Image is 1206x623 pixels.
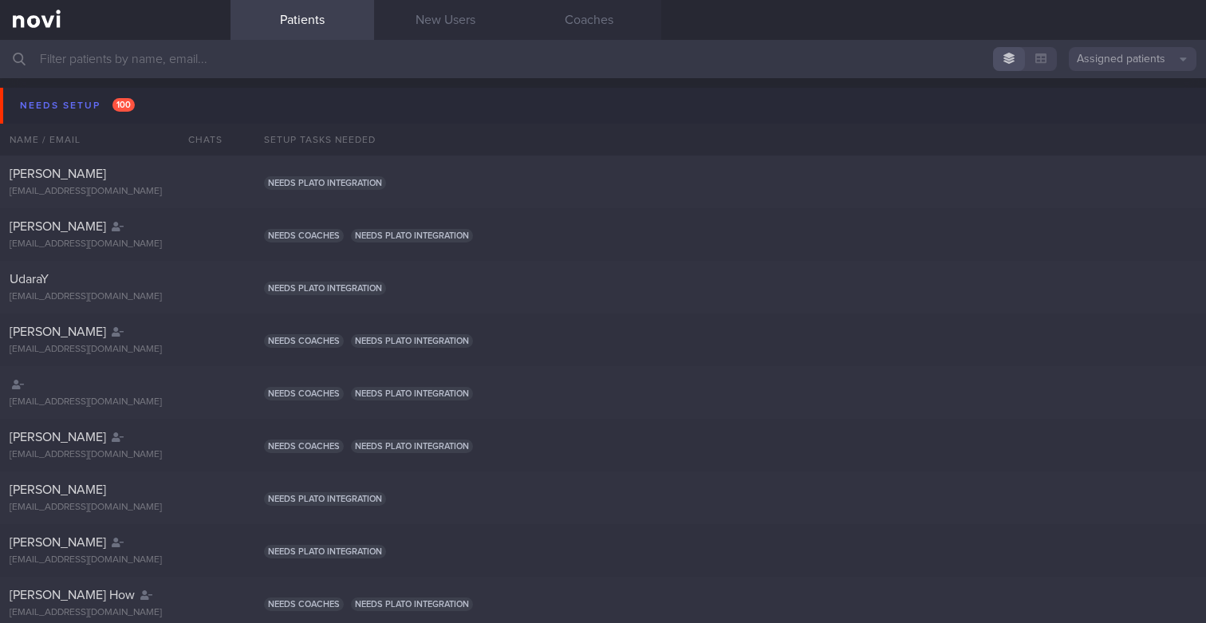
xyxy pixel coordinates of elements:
span: Needs plato integration [351,334,473,348]
div: [EMAIL_ADDRESS][DOMAIN_NAME] [10,607,221,619]
span: Needs coaches [264,387,344,400]
div: Needs setup [16,95,139,116]
span: Needs plato integration [264,492,386,506]
div: [EMAIL_ADDRESS][DOMAIN_NAME] [10,502,221,514]
div: [EMAIL_ADDRESS][DOMAIN_NAME] [10,344,221,356]
span: [PERSON_NAME] [10,431,106,444]
span: [PERSON_NAME] How [10,589,135,601]
span: Needs plato integration [264,545,386,558]
span: [PERSON_NAME] [10,168,106,180]
div: [EMAIL_ADDRESS][DOMAIN_NAME] [10,239,221,250]
span: Needs plato integration [351,440,473,453]
span: Needs plato integration [351,229,473,242]
span: Needs coaches [264,229,344,242]
span: [PERSON_NAME] [10,325,106,338]
span: [PERSON_NAME] [10,220,106,233]
span: Needs coaches [264,597,344,611]
div: Chats [167,124,231,156]
div: Setup tasks needed [254,124,1206,156]
span: Needs plato integration [264,176,386,190]
span: UdaraY [10,273,49,286]
span: Needs coaches [264,440,344,453]
div: [EMAIL_ADDRESS][DOMAIN_NAME] [10,396,221,408]
span: Needs plato integration [264,282,386,295]
span: Needs plato integration [351,387,473,400]
span: [PERSON_NAME] [10,483,106,496]
span: [PERSON_NAME] [10,536,106,549]
div: [EMAIL_ADDRESS][DOMAIN_NAME] [10,291,221,303]
div: [EMAIL_ADDRESS][DOMAIN_NAME] [10,554,221,566]
span: Needs coaches [264,334,344,348]
div: [EMAIL_ADDRESS][DOMAIN_NAME] [10,449,221,461]
div: [EMAIL_ADDRESS][DOMAIN_NAME] [10,186,221,198]
button: Assigned patients [1069,47,1196,71]
span: Needs plato integration [351,597,473,611]
span: 100 [112,98,135,112]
